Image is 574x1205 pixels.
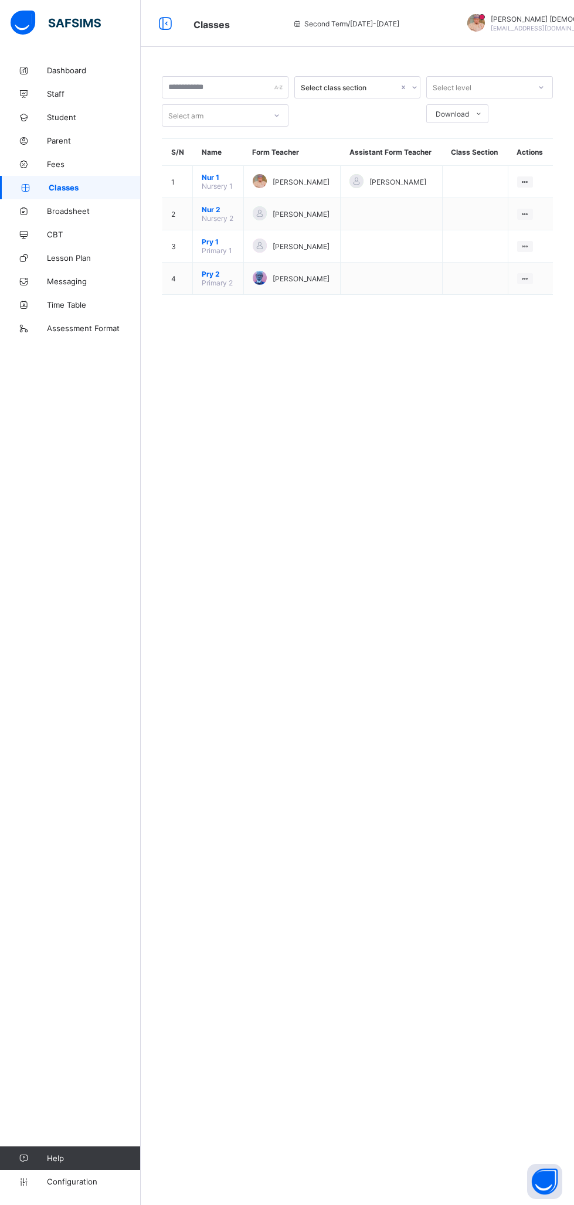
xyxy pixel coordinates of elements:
span: Configuration [47,1177,140,1186]
span: Pry 1 [202,237,235,246]
th: Class Section [442,139,508,166]
span: Classes [49,183,141,192]
span: Nursery 1 [202,182,233,190]
span: Download [436,110,469,118]
span: Nursery 2 [202,214,233,223]
span: Help [47,1153,140,1163]
span: Messaging [47,277,141,286]
span: Parent [47,136,141,145]
button: Open asap [527,1164,562,1199]
span: Nur 1 [202,173,235,182]
span: Nur 2 [202,205,235,214]
span: Staff [47,89,141,98]
div: Select level [433,76,471,98]
th: Name [193,139,244,166]
span: Assessment Format [47,324,141,333]
th: Assistant Form Teacher [341,139,443,166]
span: Dashboard [47,66,141,75]
span: Time Table [47,300,141,309]
th: Actions [508,139,553,166]
span: session/term information [293,19,399,28]
span: [PERSON_NAME] [273,242,330,251]
span: [PERSON_NAME] [273,178,330,186]
td: 2 [162,198,193,230]
th: Form Teacher [243,139,340,166]
span: Primary 2 [202,278,233,287]
span: Student [47,113,141,122]
span: Primary 1 [202,246,232,255]
td: 4 [162,263,193,295]
th: S/N [162,139,193,166]
span: Classes [193,19,230,30]
div: Select class section [301,83,399,92]
span: Lesson Plan [47,253,141,263]
span: [PERSON_NAME] [273,210,330,219]
img: safsims [11,11,101,35]
td: 1 [162,166,193,198]
span: Pry 2 [202,270,235,278]
span: [PERSON_NAME] [273,274,330,283]
span: Fees [47,159,141,169]
span: CBT [47,230,141,239]
div: Select arm [168,104,203,127]
td: 3 [162,230,193,263]
span: [PERSON_NAME] [369,178,426,186]
span: Broadsheet [47,206,141,216]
